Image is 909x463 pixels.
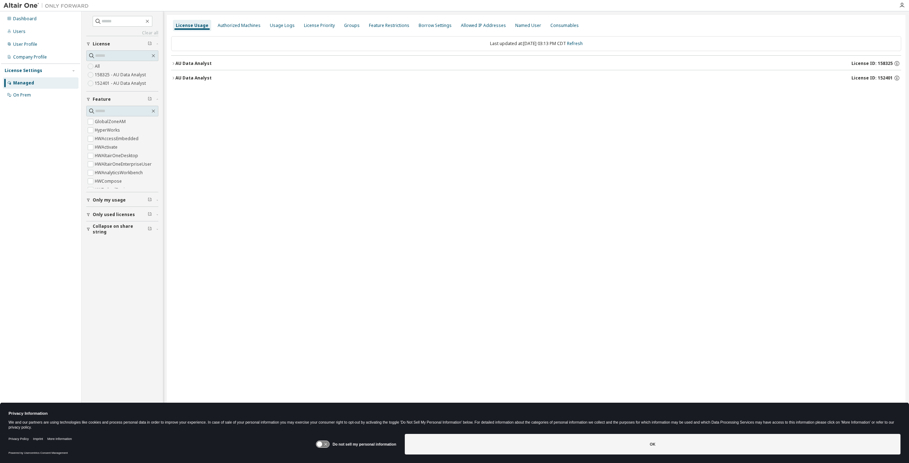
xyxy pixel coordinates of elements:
[270,23,295,28] div: Usage Logs
[176,23,208,28] div: License Usage
[95,160,153,169] label: HWAltairOneEnterpriseUser
[93,212,135,217] span: Only used licenses
[13,42,37,47] div: User Profile
[95,126,121,134] label: HyperWorks
[515,23,541,28] div: Named User
[86,221,158,237] button: Collapse on share string
[95,186,128,194] label: HWEmbedBasic
[13,80,34,86] div: Managed
[93,197,126,203] span: Only my usage
[171,56,901,71] button: AU Data AnalystLicense ID: 158325
[851,61,893,66] span: License ID: 158325
[95,177,123,186] label: HWCompose
[171,70,901,86] button: AU Data AnalystLicense ID: 152401
[148,197,152,203] span: Clear filter
[175,61,212,66] div: AU Data Analyst
[148,212,152,217] span: Clear filter
[851,75,893,81] span: License ID: 152401
[95,134,140,143] label: HWAccessEmbedded
[86,192,158,208] button: Only my usage
[95,143,119,151] label: HWActivate
[5,68,42,73] div: License Settings
[86,30,158,36] a: Clear all
[344,23,360,28] div: Groups
[461,23,506,28] div: Allowed IP Addresses
[148,97,152,102] span: Clear filter
[95,79,147,88] label: 152401 - AU Data Analyst
[171,36,901,51] div: Last updated at: [DATE] 03:13 PM CDT
[13,92,31,98] div: On Prem
[218,23,261,28] div: Authorized Machines
[93,41,110,47] span: License
[148,41,152,47] span: Clear filter
[93,97,111,102] span: Feature
[175,75,212,81] div: AU Data Analyst
[95,151,140,160] label: HWAltairOneDesktop
[95,62,101,71] label: All
[369,23,409,28] div: Feature Restrictions
[86,36,158,52] button: License
[13,16,37,22] div: Dashboard
[95,117,127,126] label: GlobalZoneAM
[4,2,92,9] img: Altair One
[86,207,158,222] button: Only used licenses
[304,23,335,28] div: License Priority
[13,29,26,34] div: Users
[148,226,152,232] span: Clear filter
[93,224,148,235] span: Collapse on share string
[550,23,579,28] div: Consumables
[13,54,47,60] div: Company Profile
[419,23,452,28] div: Borrow Settings
[567,40,583,46] a: Refresh
[95,71,147,79] label: 158325 - AU Data Analyst
[86,92,158,107] button: Feature
[95,169,144,177] label: HWAnalyticsWorkbench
